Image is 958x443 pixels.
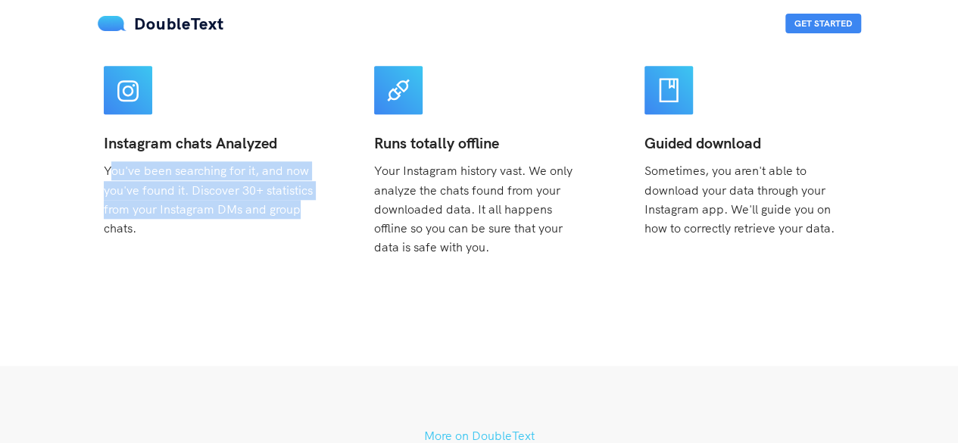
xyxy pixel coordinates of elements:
[104,163,313,235] span: You've been searching for it, and now you've found it. Discover 30+ statistics from your Instagra...
[104,133,277,152] b: Instagram chats Analyzed
[98,13,224,34] a: DoubleText
[98,16,126,31] img: mS3x8y1f88AAAAABJRU5ErkJggg==
[644,133,761,152] b: Guided download
[374,133,499,152] b: Runs totally offline
[374,163,573,254] span: Your Instagram history vast. We only analyze the chats found from your downloaded data. It all ha...
[657,78,681,102] span: book
[386,78,410,102] span: api
[644,163,835,235] span: Sometimes, you aren't able to download your data through your Instagram app. We'll guide you on h...
[134,13,224,34] span: DoubleText
[785,14,861,33] button: Get Started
